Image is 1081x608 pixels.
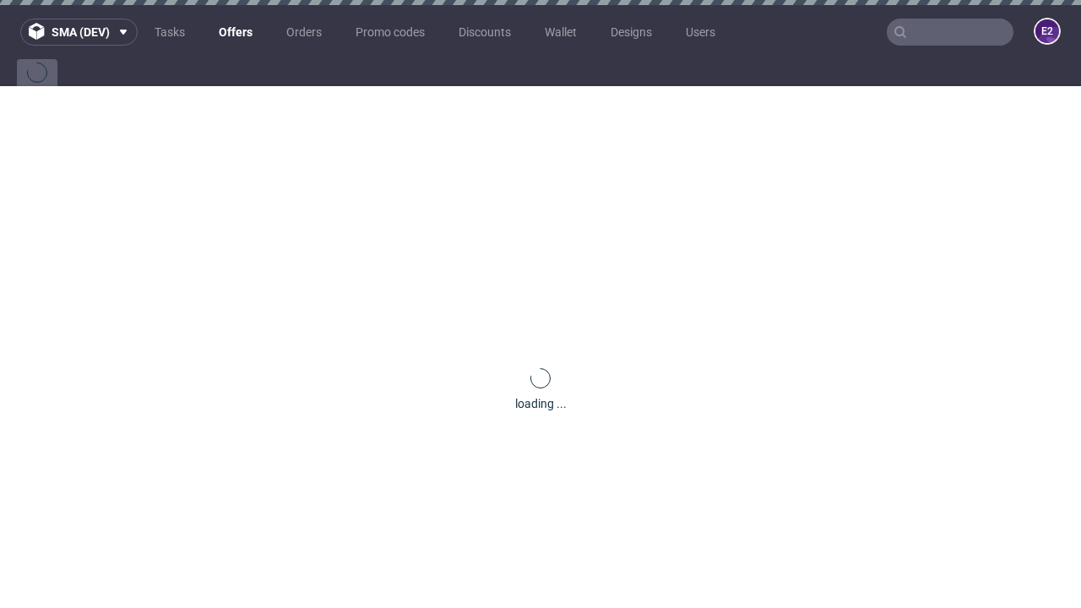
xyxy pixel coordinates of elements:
[20,19,138,46] button: sma (dev)
[1035,19,1059,43] figcaption: e2
[144,19,195,46] a: Tasks
[345,19,435,46] a: Promo codes
[535,19,587,46] a: Wallet
[515,395,567,412] div: loading ...
[676,19,725,46] a: Users
[276,19,332,46] a: Orders
[52,26,110,38] span: sma (dev)
[209,19,263,46] a: Offers
[448,19,521,46] a: Discounts
[600,19,662,46] a: Designs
